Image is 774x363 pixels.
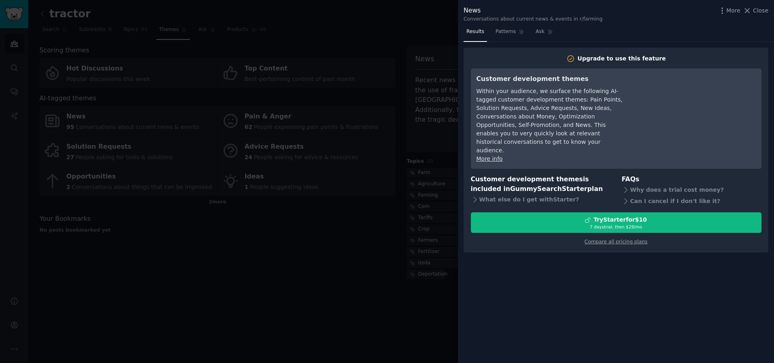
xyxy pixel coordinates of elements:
[510,185,587,193] span: GummySearch Starter
[533,25,556,42] a: Ask
[464,25,487,42] a: Results
[585,239,647,245] a: Compare all pricing plans
[464,6,603,16] div: News
[536,28,545,35] span: Ask
[466,28,484,35] span: Results
[622,195,762,207] div: Can I cancel if I don't like it?
[471,212,762,233] button: TryStarterfor$107 daystrial, then $29/mo
[476,74,624,84] h3: Customer development themes
[493,25,527,42] a: Patterns
[753,6,768,15] span: Close
[622,174,762,185] h3: FAQs
[471,224,761,230] div: 7 days trial, then $ 29 /mo
[622,184,762,195] div: Why does a trial cost money?
[743,6,768,15] button: Close
[593,216,647,224] div: Try Starter for $10
[464,16,603,23] div: Conversations about current news & events in r/farming
[635,74,756,135] iframe: YouTube video player
[471,194,611,205] div: What else do I get with Starter ?
[471,174,611,194] h3: Customer development themes is included in plan
[476,87,624,155] div: Within your audience, we surface the following AI-tagged customer development themes: Pain Points...
[726,6,741,15] span: More
[718,6,741,15] button: More
[476,156,503,162] a: More info
[495,28,516,35] span: Patterns
[578,54,666,63] div: Upgrade to use this feature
